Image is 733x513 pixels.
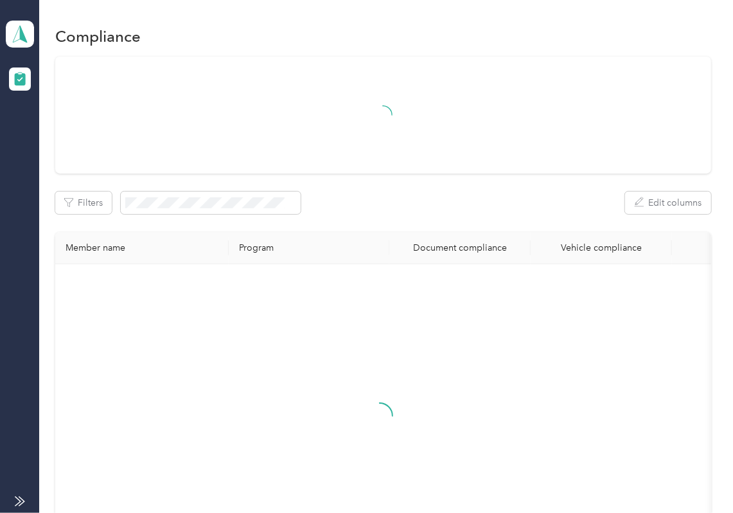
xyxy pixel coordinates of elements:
th: Program [229,232,389,264]
h1: Compliance [55,30,141,43]
button: Edit columns [625,192,711,214]
iframe: Everlance-gr Chat Button Frame [661,441,733,513]
div: Vehicle compliance [541,242,662,253]
th: Member name [55,232,229,264]
button: Filters [55,192,112,214]
div: Document compliance [400,242,520,253]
